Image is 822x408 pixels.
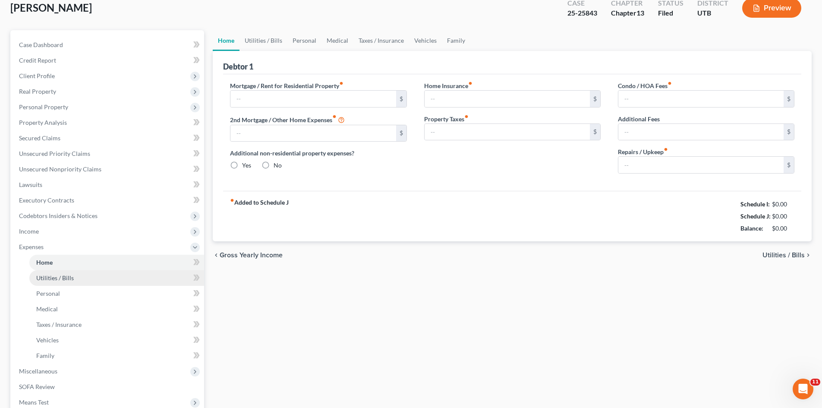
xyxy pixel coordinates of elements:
[740,225,763,232] strong: Balance:
[425,91,590,107] input: --
[230,81,343,90] label: Mortgage / Rent for Residential Property
[287,30,321,51] a: Personal
[12,37,204,53] a: Case Dashboard
[339,81,343,85] i: fiber_manual_record
[19,243,44,250] span: Expenses
[19,367,57,375] span: Miscellaneous
[213,252,220,259] i: chevron_left
[793,379,813,399] iframe: Intercom live chat
[618,91,784,107] input: --
[611,8,644,18] div: Chapter
[213,30,239,51] a: Home
[442,30,470,51] a: Family
[12,379,204,395] a: SOFA Review
[19,119,67,126] span: Property Analysis
[618,114,660,123] label: Additional Fees
[19,88,56,95] span: Real Property
[230,198,234,202] i: fiber_manual_record
[636,9,644,17] span: 13
[396,125,406,142] div: $
[664,147,668,152] i: fiber_manual_record
[36,305,58,313] span: Medical
[810,379,820,386] span: 11
[19,212,98,219] span: Codebtors Insiders & Notices
[19,134,60,142] span: Secured Claims
[321,30,353,51] a: Medical
[19,72,55,79] span: Client Profile
[740,212,771,220] strong: Schedule J:
[230,91,396,107] input: --
[12,177,204,193] a: Lawsuits
[12,130,204,146] a: Secured Claims
[805,252,812,259] i: chevron_right
[396,91,406,107] div: $
[36,259,53,266] span: Home
[29,255,204,270] a: Home
[424,114,469,123] label: Property Taxes
[762,252,805,259] span: Utilities / Bills
[230,114,345,125] label: 2nd Mortgage / Other Home Expenses
[332,114,337,119] i: fiber_manual_record
[230,125,396,142] input: --
[19,181,42,188] span: Lawsuits
[784,124,794,140] div: $
[220,252,283,259] span: Gross Yearly Income
[36,321,82,328] span: Taxes / Insurance
[19,196,74,204] span: Executory Contracts
[29,270,204,286] a: Utilities / Bills
[36,352,54,359] span: Family
[618,124,784,140] input: --
[29,301,204,317] a: Medical
[697,8,728,18] div: UTB
[29,332,204,348] a: Vehicles
[784,91,794,107] div: $
[468,81,472,85] i: fiber_manual_record
[29,286,204,301] a: Personal
[772,212,795,221] div: $0.00
[12,193,204,208] a: Executory Contracts
[425,124,590,140] input: --
[19,399,49,406] span: Means Test
[784,157,794,173] div: $
[36,274,74,281] span: Utilities / Bills
[19,165,101,173] span: Unsecured Nonpriority Claims
[567,8,597,18] div: 25-25843
[213,252,283,259] button: chevron_left Gross Yearly Income
[223,61,253,72] div: Debtor 1
[230,149,406,158] label: Additional non-residential property expenses?
[274,161,282,170] label: No
[464,114,469,119] i: fiber_manual_record
[618,157,784,173] input: --
[10,1,92,14] span: [PERSON_NAME]
[19,150,90,157] span: Unsecured Priority Claims
[668,81,672,85] i: fiber_manual_record
[740,200,770,208] strong: Schedule I:
[590,91,600,107] div: $
[230,198,289,234] strong: Added to Schedule J
[424,81,472,90] label: Home Insurance
[12,115,204,130] a: Property Analysis
[772,224,795,233] div: $0.00
[12,146,204,161] a: Unsecured Priority Claims
[19,228,39,235] span: Income
[12,53,204,68] a: Credit Report
[772,200,795,209] div: $0.00
[239,30,287,51] a: Utilities / Bills
[618,147,668,156] label: Repairs / Upkeep
[242,161,251,170] label: Yes
[29,348,204,364] a: Family
[36,336,59,344] span: Vehicles
[353,30,409,51] a: Taxes / Insurance
[36,290,60,297] span: Personal
[19,383,55,390] span: SOFA Review
[19,103,68,111] span: Personal Property
[19,41,63,48] span: Case Dashboard
[762,252,812,259] button: Utilities / Bills chevron_right
[590,124,600,140] div: $
[618,81,672,90] label: Condo / HOA Fees
[19,57,56,64] span: Credit Report
[29,317,204,332] a: Taxes / Insurance
[658,8,683,18] div: Filed
[409,30,442,51] a: Vehicles
[12,161,204,177] a: Unsecured Nonpriority Claims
